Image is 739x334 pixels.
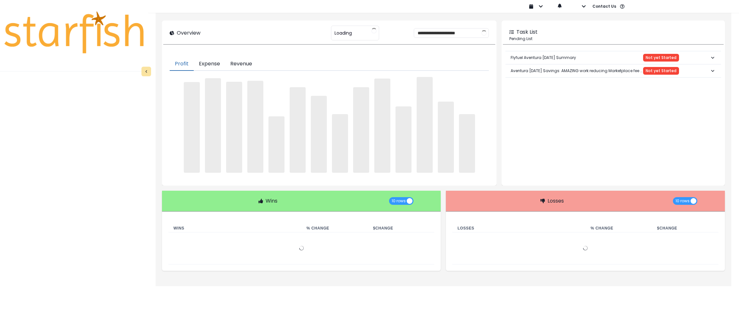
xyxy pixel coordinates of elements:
span: ‌ [395,106,412,173]
span: ‌ [290,87,306,172]
th: $ Change [368,224,434,232]
span: ‌ [438,102,454,172]
span: ‌ [332,114,348,172]
span: 10 rows [675,197,690,205]
span: ‌ [268,116,285,173]
th: Wins [168,224,302,232]
span: ‌ [184,82,200,173]
span: Not yet Started [646,55,676,60]
p: Pending List [509,36,717,42]
p: Wins [266,197,277,205]
span: ‌ [311,96,327,172]
span: ‌ [374,79,390,172]
button: Aventura [DATE] Savings: AMAZING work reducing Marketplace fee - Uber by $2,694 per month!Not yet... [505,64,721,77]
button: Revenue [225,57,257,71]
span: ‌ [459,114,475,173]
span: ‌ [247,81,263,173]
p: Overview [177,29,200,37]
span: ‌ [417,77,433,173]
span: 10 rows [392,197,406,205]
span: Not yet Started [646,69,676,73]
p: Task List [516,28,538,36]
span: ‌ [226,82,242,172]
span: Loading [335,26,352,40]
span: ‌ [205,78,221,172]
span: ‌ [353,87,369,173]
th: % Change [585,224,652,232]
th: Losses [452,224,585,232]
button: Flyfuel Aventura [DATE] SummaryNot yet Started [505,51,721,64]
button: Profit [170,57,194,71]
p: Flyfuel Aventura [DATE] Summary [511,50,576,66]
button: Expense [194,57,225,71]
th: % Change [302,224,368,232]
p: Aventura [DATE] Savings: AMAZING work reducing Marketplace fee - Uber by $2,694 per month! [511,63,643,79]
p: Losses [548,197,564,205]
th: $ Change [652,224,718,232]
